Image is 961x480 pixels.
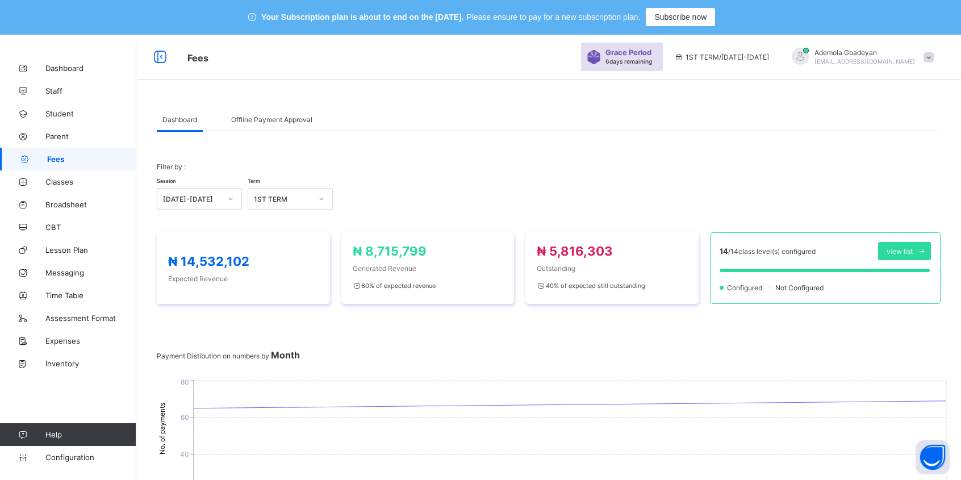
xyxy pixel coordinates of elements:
[157,162,186,171] span: Filter by :
[467,12,641,22] span: Please ensure to pay for a new subscription plan.
[162,115,197,124] span: Dashboard
[163,195,221,203] div: [DATE]-[DATE]
[45,86,136,95] span: Staff
[254,195,312,203] div: 1ST TERM
[726,283,766,292] span: Configured
[45,177,136,186] span: Classes
[45,359,136,368] span: Inventory
[887,247,913,256] span: view list
[157,178,176,184] span: Session
[181,413,189,421] tspan: 60
[814,58,915,65] span: [EMAIL_ADDRESS][DOMAIN_NAME]
[537,264,687,273] span: Outstanding
[45,245,136,254] span: Lesson Plan
[353,264,503,273] span: Generated Revenue
[45,291,136,300] span: Time Table
[537,282,645,290] span: 40 % of expected still outstanding
[187,52,208,64] span: Fees
[605,48,651,57] span: Grace Period
[728,247,816,256] span: / 14 class level(s) configured
[916,440,950,474] button: Open asap
[261,12,463,22] span: Your Subscription plan is about to end on the [DATE].
[180,450,189,458] tspan: 40
[353,244,427,258] span: ₦ 8,715,799
[45,64,136,73] span: Dashboard
[780,48,939,66] div: AdemolaGbadeyan
[45,430,136,439] span: Help
[248,178,260,184] span: Term
[45,132,136,141] span: Parent
[814,48,915,57] span: Ademola Gbadeyan
[45,200,136,209] span: Broadsheet
[168,274,319,283] span: Expected Revenue
[181,378,189,386] tspan: 80
[45,223,136,232] span: CBT
[158,403,166,454] tspan: No. of payments
[45,453,136,462] span: Configuration
[47,155,136,164] span: Fees
[157,352,300,360] span: Payment Distibution on numbers by
[587,50,601,64] img: sticker-purple.71386a28dfed39d6af7621340158ba97.svg
[674,53,769,61] span: session/term information
[774,283,827,292] span: Not Configured
[45,109,136,118] span: Student
[45,268,136,277] span: Messaging
[537,244,613,258] span: ₦ 5,816,303
[271,349,300,361] span: Month
[654,12,707,22] span: Subscribe now
[45,314,136,323] span: Assessment Format
[231,115,312,124] span: Offline Payment Approval
[720,247,728,256] span: 14
[45,336,136,345] span: Expenses
[353,282,436,290] span: 60 % of expected revenue
[168,254,249,269] span: ₦ 14,532,102
[605,58,652,65] span: 6 days remaining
